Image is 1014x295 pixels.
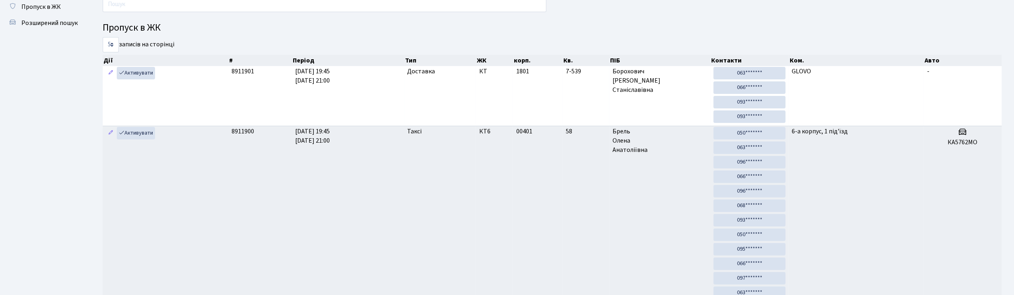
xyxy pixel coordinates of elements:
span: [DATE] 19:45 [DATE] 21:00 [295,67,330,85]
a: Редагувати [106,127,116,139]
th: Період [292,55,404,66]
span: КТ6 [479,127,510,136]
span: 6-а корпус, 1 під'їзд [792,127,848,136]
span: Борохович [PERSON_NAME] Станіславівна [613,67,707,95]
label: записів на сторінці [103,37,174,52]
a: Розширений пошук [4,15,85,31]
span: Пропуск в ЖК [21,2,61,11]
th: Дії [103,55,228,66]
th: Авто [924,55,1002,66]
span: 8911900 [232,127,254,136]
span: GLOVO [792,67,811,76]
span: Брель Олена Анатоліївна [613,127,707,155]
span: - [927,67,929,76]
th: ПІБ [609,55,710,66]
span: 7-539 [566,67,606,76]
th: Тип [404,55,476,66]
span: 1801 [516,67,529,76]
span: Таксі [408,127,422,136]
th: корп. [513,55,563,66]
select: записів на сторінці [103,37,119,52]
th: # [228,55,292,66]
span: 00401 [516,127,532,136]
span: 8911901 [232,67,254,76]
span: Доставка [408,67,435,76]
a: Активувати [117,127,155,139]
span: 58 [566,127,606,136]
h4: Пропуск в ЖК [103,22,1002,34]
span: Розширений пошук [21,19,78,27]
span: [DATE] 19:45 [DATE] 21:00 [295,127,330,145]
th: Ком. [789,55,924,66]
a: Активувати [117,67,155,79]
th: Кв. [563,55,609,66]
h5: КА5762МО [927,139,999,146]
span: КТ [479,67,510,76]
th: ЖК [476,55,513,66]
a: Редагувати [106,67,116,79]
th: Контакти [711,55,789,66]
